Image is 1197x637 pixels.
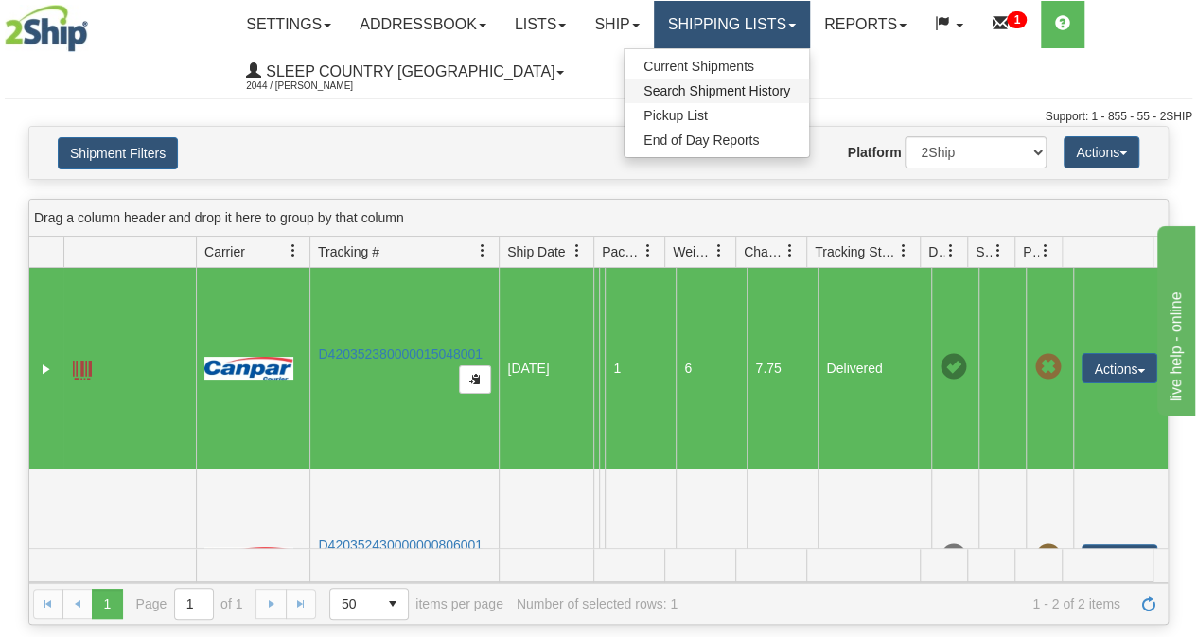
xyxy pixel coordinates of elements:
button: Shipment Filters [58,137,178,169]
button: Actions [1082,544,1157,575]
span: Shipment Issues [976,242,992,261]
sup: 1 [1007,11,1027,28]
a: Pickup List [625,103,809,128]
span: Page of 1 [136,588,243,620]
span: On time [940,354,966,380]
a: Current Shipments [625,54,809,79]
span: No Tracking Info [940,544,966,571]
span: Pickup Status [1023,242,1039,261]
a: Ship Date filter column settings [561,235,593,267]
a: Pickup Status filter column settings [1030,235,1062,267]
a: Delivery Status filter column settings [935,235,967,267]
div: live help - online [14,11,175,34]
a: Shipping lists [654,1,810,48]
a: Charge filter column settings [774,235,806,267]
a: Label [73,352,92,382]
div: Number of selected rows: 1 [517,596,678,611]
a: Shipment Issues filter column settings [982,235,1014,267]
span: items per page [329,588,503,620]
button: Actions [1082,353,1157,383]
iframe: chat widget [1153,221,1195,415]
a: End of Day Reports [625,128,809,152]
a: Addressbook [345,1,501,48]
a: Sleep Country [GEOGRAPHIC_DATA] 2044 / [PERSON_NAME] [232,48,578,96]
span: Sleep Country [GEOGRAPHIC_DATA] [261,63,554,80]
button: Copy to clipboard [459,365,491,394]
a: Search Shipment History [625,79,809,103]
span: Page sizes drop down [329,588,409,620]
a: D420352380000015048001 [318,346,483,362]
a: Tracking # filter column settings [466,235,499,267]
span: Pickup Not Assigned [1034,354,1061,380]
td: 6 [676,268,747,469]
td: 1 [605,268,676,469]
span: Pickup List [643,108,708,123]
span: 50 [342,594,366,613]
span: Packages [602,242,642,261]
span: Current Shipments [643,59,754,74]
span: Tracking Status [815,242,897,261]
span: 2044 / [PERSON_NAME] [246,77,388,96]
td: Delivered [818,268,931,469]
a: D420352430000000806001 [318,538,483,553]
span: Ship Date [507,242,565,261]
td: [PERSON_NAME] [PERSON_NAME] CA ON TORONTO M5R 2P9 [599,268,605,469]
input: Page 1 [175,589,213,619]
a: Lists [501,1,580,48]
span: Weight [673,242,713,261]
a: Settings [232,1,345,48]
div: grid grouping header [29,200,1168,237]
a: Expand [37,360,56,379]
a: Refresh [1134,589,1164,619]
span: Carrier [204,242,245,261]
span: Delivery Status [928,242,944,261]
span: Page 1 [92,589,122,619]
img: 14 - Canpar [204,357,293,380]
span: Charge [744,242,783,261]
a: Weight filter column settings [703,235,735,267]
a: 1 [977,1,1041,48]
img: logo2044.jpg [5,5,88,52]
span: select [378,589,408,619]
a: Ship [580,1,653,48]
td: [DATE] [499,268,593,469]
button: Actions [1064,136,1139,168]
span: End of Day Reports [643,133,759,148]
a: Label [73,543,92,574]
span: Pickup Not Assigned [1034,544,1061,571]
span: Tracking # [318,242,379,261]
img: 14 - Canpar [204,547,293,571]
a: Tracking Status filter column settings [888,235,920,267]
label: Platform [848,143,902,162]
div: Support: 1 - 855 - 55 - 2SHIP [5,109,1192,125]
a: Packages filter column settings [632,235,664,267]
a: Reports [810,1,921,48]
td: Sleep Country [GEOGRAPHIC_DATA] Shipping department [GEOGRAPHIC_DATA] [GEOGRAPHIC_DATA] Brampton ... [593,268,599,469]
a: Carrier filter column settings [277,235,309,267]
td: 7.75 [747,268,818,469]
span: Search Shipment History [643,83,790,98]
span: 1 - 2 of 2 items [691,596,1120,611]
